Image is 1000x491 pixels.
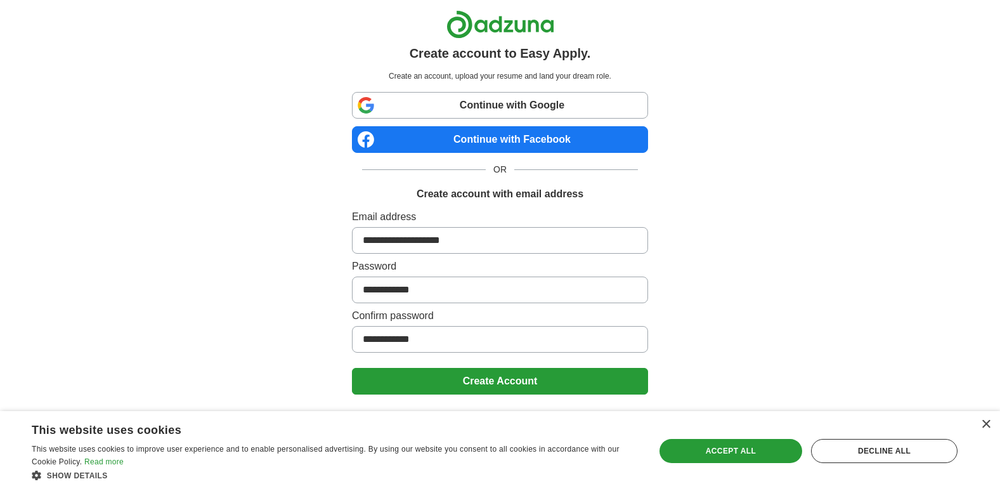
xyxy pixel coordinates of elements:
label: Confirm password [352,308,648,324]
a: Read more, opens a new window [84,457,124,466]
span: Show details [47,471,108,480]
div: Accept all [659,439,802,463]
span: This website uses cookies to improve user experience and to enable personalised advertising. By u... [32,445,620,466]
button: Create Account [352,368,648,395]
label: Password [352,259,648,274]
img: Adzuna logo [446,10,554,39]
p: Create an account, upload your resume and land your dream role. [354,70,646,82]
div: This website uses cookies [32,419,605,438]
h1: Create account with email address [417,187,583,202]
div: Decline all [811,439,958,463]
div: Close [981,420,990,429]
a: Continue with Facebook [352,126,648,153]
span: OR [486,163,514,176]
a: Continue with Google [352,92,648,119]
div: Show details [32,469,637,481]
h1: Create account to Easy Apply. [410,44,591,63]
label: Email address [352,209,648,225]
